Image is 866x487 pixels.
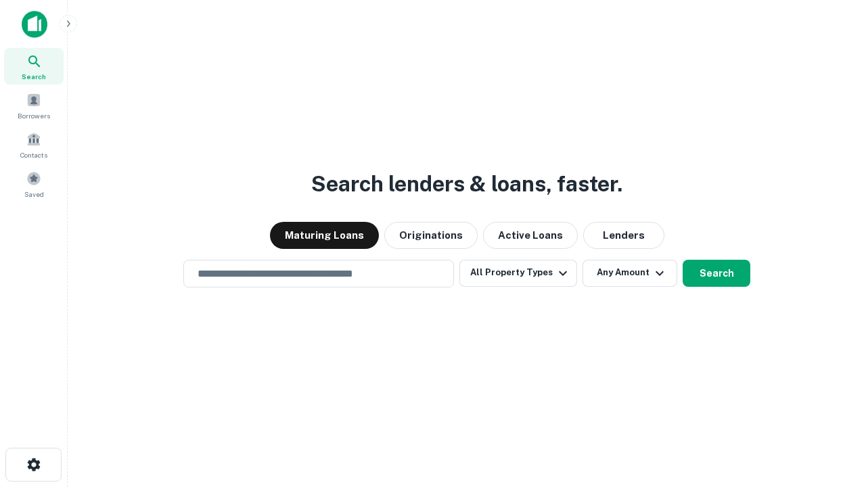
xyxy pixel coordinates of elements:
[683,260,750,287] button: Search
[20,149,47,160] span: Contacts
[4,87,64,124] a: Borrowers
[583,222,664,249] button: Lenders
[583,260,677,287] button: Any Amount
[311,168,622,200] h3: Search lenders & loans, faster.
[18,110,50,121] span: Borrowers
[22,11,47,38] img: capitalize-icon.png
[4,166,64,202] a: Saved
[798,379,866,444] iframe: Chat Widget
[270,222,379,249] button: Maturing Loans
[4,126,64,163] a: Contacts
[4,48,64,85] a: Search
[483,222,578,249] button: Active Loans
[22,71,46,82] span: Search
[384,222,478,249] button: Originations
[459,260,577,287] button: All Property Types
[24,189,44,200] span: Saved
